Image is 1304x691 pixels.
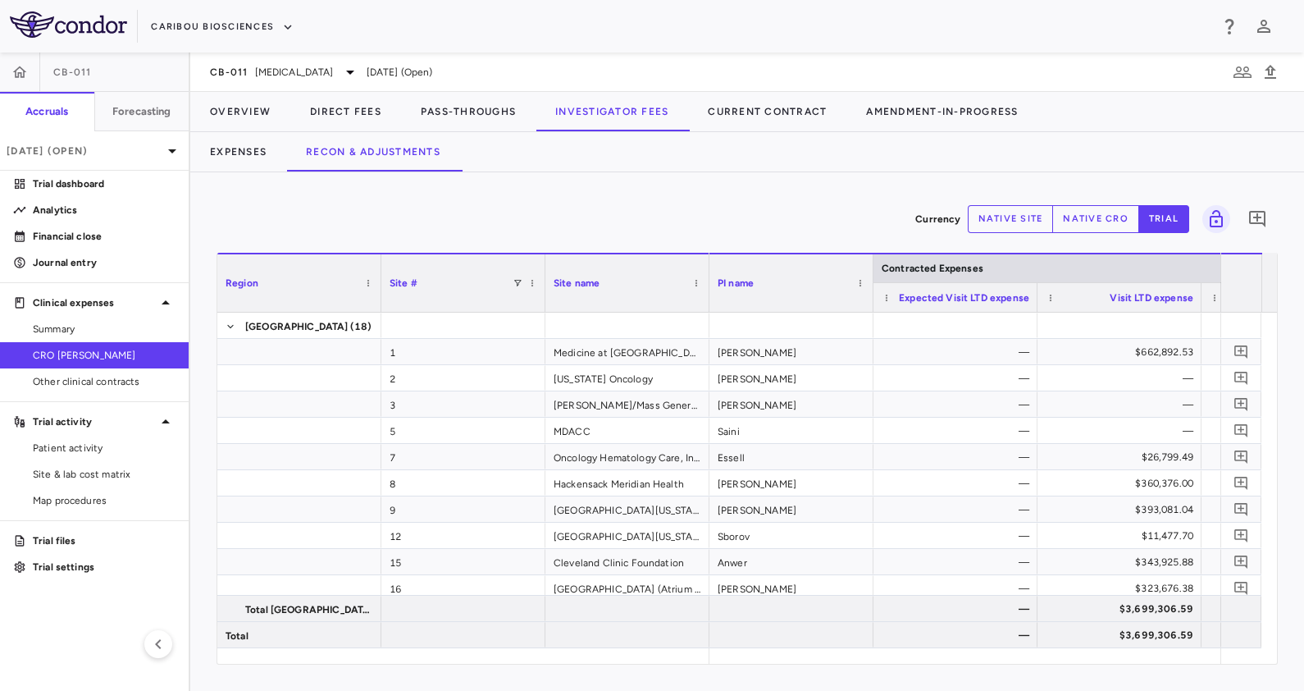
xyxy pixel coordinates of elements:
[210,66,248,79] span: CB-011
[882,263,983,274] span: Contracted Expenses
[1052,418,1193,444] div: —
[381,497,545,522] div: 9
[709,418,873,443] div: Saini
[688,92,846,131] button: Current Contract
[1230,341,1252,363] button: Add comment
[33,414,156,429] p: Trial activity
[1233,423,1249,438] svg: Add comment
[1052,365,1193,391] div: —
[545,418,709,443] div: MDACC
[846,92,1037,131] button: Amendment-In-Progress
[33,322,176,336] span: Summary
[545,523,709,548] div: [GEOGRAPHIC_DATA][US_STATE] (Huntsman [MEDICAL_DATA] Institute)
[1233,344,1249,359] svg: Add comment
[1233,449,1249,464] svg: Add comment
[1233,370,1249,386] svg: Add comment
[545,365,709,391] div: [US_STATE] Oncology
[33,176,176,191] p: Trial dashboard
[381,444,545,469] div: 7
[1233,396,1249,412] svg: Add comment
[226,623,248,649] span: Total
[1196,205,1230,233] span: Lock grid
[390,277,417,289] span: Site #
[381,470,545,496] div: 8
[888,470,1029,497] div: —
[915,212,960,227] p: Currency
[1052,391,1193,418] div: —
[1052,549,1193,575] div: $343,925.88
[709,444,873,469] div: Essell
[1247,209,1267,229] svg: Add comment
[888,365,1029,391] div: —
[381,339,545,364] div: 1
[1052,205,1139,233] button: native cro
[190,132,286,172] button: Expenses
[888,549,1029,575] div: —
[545,549,709,574] div: Cleveland Clinic Foundation
[1230,524,1252,547] button: Add comment
[1230,498,1252,520] button: Add comment
[1138,205,1189,233] button: trial
[1230,472,1252,494] button: Add comment
[888,444,1029,470] div: —
[888,622,1029,648] div: —
[709,497,873,522] div: [PERSON_NAME]
[709,365,873,391] div: [PERSON_NAME]
[888,497,1029,523] div: —
[33,533,176,548] p: Trial files
[1230,393,1252,415] button: Add comment
[381,523,545,548] div: 12
[1230,419,1252,442] button: Add comment
[290,92,401,131] button: Direct Fees
[1230,551,1252,573] button: Add comment
[33,441,176,455] span: Patient activity
[545,444,709,469] div: Oncology Hematology Care, Inc.
[151,14,294,40] button: Caribou Biosciences
[888,523,1029,549] div: —
[1230,577,1252,599] button: Add comment
[1052,444,1193,470] div: $26,799.49
[1243,205,1271,233] button: Add comment
[709,339,873,364] div: [PERSON_NAME]
[545,497,709,522] div: [GEOGRAPHIC_DATA][US_STATE]
[1052,622,1193,648] div: $3,699,306.59
[545,339,709,364] div: Medicine at [GEOGRAPHIC_DATA] ([GEOGRAPHIC_DATA])
[888,575,1029,602] div: —
[1230,446,1252,468] button: Add comment
[1233,554,1249,570] svg: Add comment
[1052,339,1193,365] div: $662,892.53
[1233,580,1249,596] svg: Add comment
[350,313,372,340] span: (18)
[1052,523,1193,549] div: $11,477.70
[25,104,68,119] h6: Accruals
[888,418,1029,444] div: —
[888,596,1029,622] div: —
[33,560,176,574] p: Trial settings
[190,92,290,131] button: Overview
[709,391,873,417] div: [PERSON_NAME]
[545,470,709,496] div: Hackensack Meridian Health
[1052,470,1193,497] div: $360,376.00
[1052,596,1193,622] div: $3,699,306.59
[381,365,545,391] div: 2
[33,203,176,217] p: Analytics
[401,92,536,131] button: Pass-Throughs
[33,295,156,310] p: Clinical expenses
[1233,528,1249,543] svg: Add comment
[33,374,176,389] span: Other clinical contracts
[7,144,162,158] p: [DATE] (Open)
[536,92,688,131] button: Investigator Fees
[709,523,873,548] div: Sborov
[545,575,709,601] div: [GEOGRAPHIC_DATA] (Atrium Health/[PERSON_NAME])
[112,104,171,119] h6: Forecasting
[255,65,334,80] span: [MEDICAL_DATA]
[381,575,545,601] div: 16
[1052,575,1193,602] div: $323,676.38
[33,493,176,508] span: Map procedures
[718,277,754,289] span: PI name
[245,597,372,623] span: Total [GEOGRAPHIC_DATA]
[33,348,176,363] span: CRO [PERSON_NAME]
[286,132,460,172] button: Recon & Adjustments
[33,229,176,244] p: Financial close
[554,277,600,289] span: Site name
